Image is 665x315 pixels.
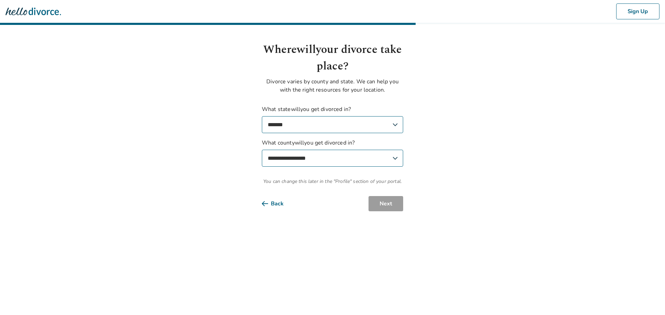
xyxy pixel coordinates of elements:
label: What state will you get divorced in? [262,105,403,133]
select: What countywillyou get divorced in? [262,150,403,167]
button: Sign Up [616,3,659,19]
h1: Where will your divorce take place? [262,41,403,75]
iframe: Chat Widget [630,282,665,315]
span: You can change this later in the "Profile" section of your portal. [262,178,403,185]
button: Back [262,196,295,211]
label: What county will you get divorced in? [262,139,403,167]
select: What statewillyou get divorced in? [262,116,403,133]
p: Divorce varies by county and state. We can help you with the right resources for your location. [262,77,403,94]
img: Hello Divorce Logo [6,4,61,18]
button: Next [369,196,403,211]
